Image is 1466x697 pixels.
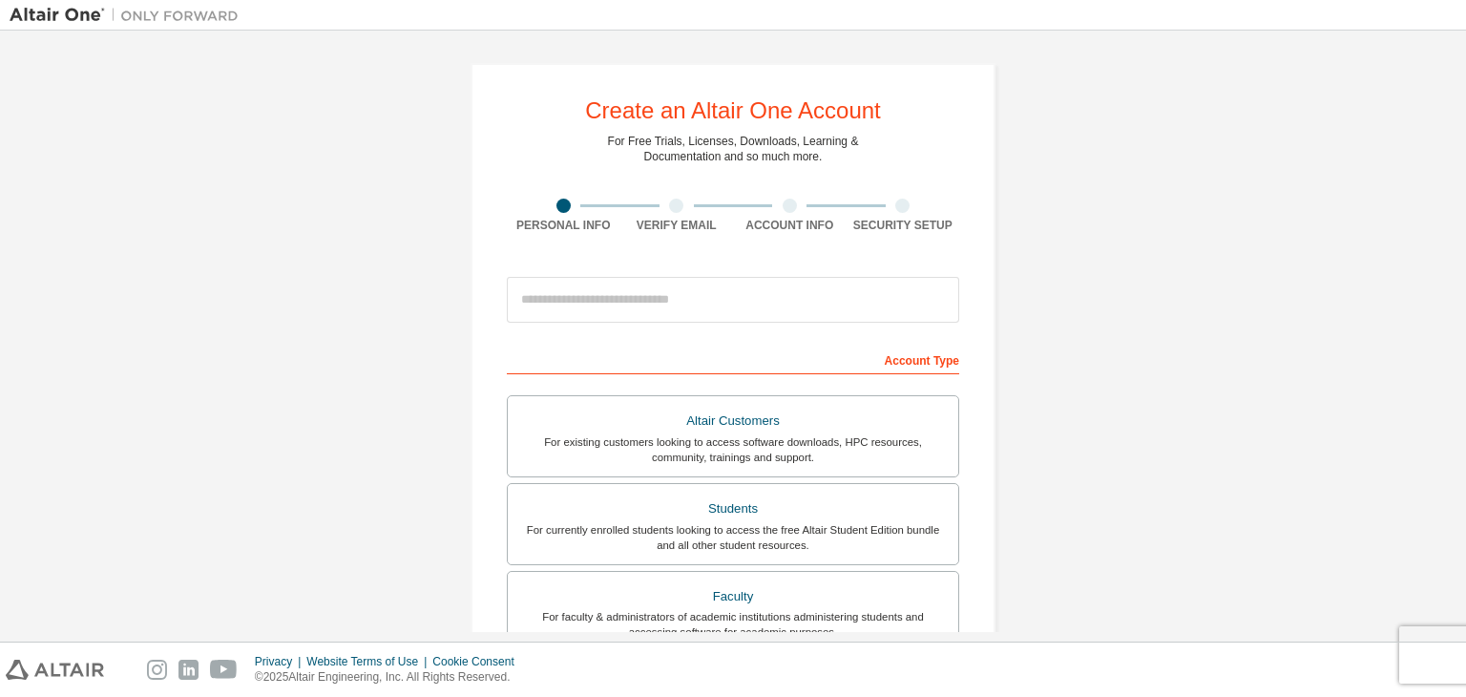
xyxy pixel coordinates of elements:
[147,660,167,680] img: instagram.svg
[255,669,526,686] p: © 2025 Altair Engineering, Inc. All Rights Reserved.
[733,218,847,233] div: Account Info
[519,609,947,640] div: For faculty & administrators of academic institutions administering students and accessing softwa...
[620,218,734,233] div: Verify Email
[585,99,881,122] div: Create an Altair One Account
[10,6,248,25] img: Altair One
[608,134,859,164] div: For Free Trials, Licenses, Downloads, Learning & Documentation and so much more.
[6,660,104,680] img: altair_logo.svg
[178,660,199,680] img: linkedin.svg
[432,654,525,669] div: Cookie Consent
[519,496,947,522] div: Students
[519,408,947,434] div: Altair Customers
[519,522,947,553] div: For currently enrolled students looking to access the free Altair Student Edition bundle and all ...
[255,654,306,669] div: Privacy
[210,660,238,680] img: youtube.svg
[507,344,959,374] div: Account Type
[306,654,432,669] div: Website Terms of Use
[507,218,620,233] div: Personal Info
[847,218,960,233] div: Security Setup
[519,583,947,610] div: Faculty
[519,434,947,465] div: For existing customers looking to access software downloads, HPC resources, community, trainings ...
